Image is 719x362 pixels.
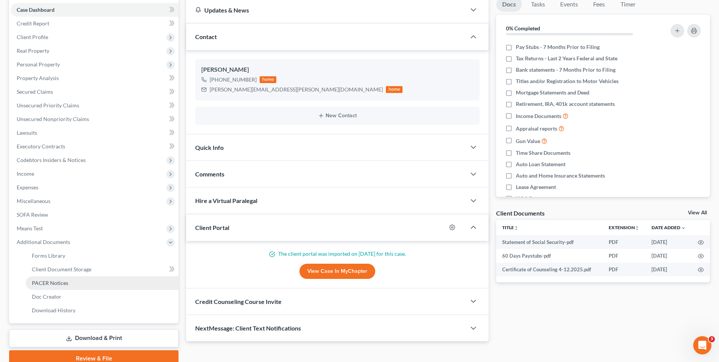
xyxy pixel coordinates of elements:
[516,183,556,191] span: Lease Agreement
[26,304,179,317] a: Download History
[11,140,179,153] a: Executory Contracts
[516,55,617,62] span: Tax Returns - Last 2 Years Federal and State
[195,224,229,231] span: Client Portal
[195,324,301,332] span: NextMessage: Client Text Notifications
[26,249,179,263] a: Forms Library
[299,264,375,279] a: View Case in MyChapter
[652,225,686,230] a: Date Added expand_more
[17,184,38,190] span: Expenses
[17,34,48,40] span: Client Profile
[17,61,60,68] span: Personal Property
[516,172,605,179] span: Auto and Home Insurance Statements
[17,20,49,27] span: Credit Report
[386,86,403,93] div: home
[11,17,179,30] a: Credit Report
[17,47,49,54] span: Real Property
[645,263,692,276] td: [DATE]
[516,161,565,168] span: Auto Loan Statement
[516,100,615,108] span: Retirement, IRA, 401k account statements
[11,99,179,112] a: Unsecured Priority Claims
[603,235,645,249] td: PDF
[11,71,179,85] a: Property Analysis
[17,88,53,95] span: Secured Claims
[516,137,540,145] span: Gun Value
[17,6,55,13] span: Case Dashboard
[516,112,561,120] span: Income Documents
[26,276,179,290] a: PACER Notices
[201,65,473,74] div: [PERSON_NAME]
[210,76,257,83] div: [PHONE_NUMBER]
[516,89,589,96] span: Mortgage Statements and Deed
[17,143,65,150] span: Executory Contracts
[32,252,65,259] span: Forms Library
[516,66,616,74] span: Bank statements - 7 Months Prior to Filing
[195,33,217,40] span: Contact
[26,263,179,276] a: Client Document Storage
[496,263,603,276] td: Certificate of Counseling 4-12.2025.pdf
[260,76,276,83] div: home
[516,77,619,85] span: Titles and/or Registration to Motor Vehicles
[17,129,37,136] span: Lawsuits
[609,225,639,230] a: Extensionunfold_more
[688,210,707,216] a: View All
[32,307,75,313] span: Download History
[516,195,553,202] span: HOA Statement
[17,170,34,177] span: Income
[11,85,179,99] a: Secured Claims
[17,75,59,81] span: Property Analysis
[32,280,68,286] span: PACER Notices
[11,3,179,17] a: Case Dashboard
[506,25,540,31] strong: 0% Completed
[709,336,715,342] span: 3
[210,86,383,93] div: [PERSON_NAME][EMAIL_ADDRESS][PERSON_NAME][DOMAIN_NAME]
[201,113,473,119] button: New Contact
[11,126,179,140] a: Lawsuits
[645,235,692,249] td: [DATE]
[11,112,179,126] a: Unsecured Nonpriority Claims
[516,125,557,132] span: Appraisal reports
[17,198,50,204] span: Miscellaneous
[17,239,70,245] span: Additional Documents
[195,144,224,151] span: Quick Info
[11,208,179,222] a: SOFA Review
[195,197,257,204] span: Hire a Virtual Paralegal
[195,170,224,178] span: Comments
[195,6,457,14] div: Updates & News
[681,226,686,230] i: expand_more
[17,102,79,109] span: Unsecured Priority Claims
[17,157,86,163] span: Codebtors Insiders & Notices
[502,225,518,230] a: Titleunfold_more
[603,249,645,263] td: PDF
[9,329,179,347] a: Download & Print
[17,225,43,231] span: Means Test
[26,290,179,304] a: Doc Creator
[603,263,645,276] td: PDF
[195,298,282,305] span: Credit Counseling Course Invite
[635,226,639,230] i: unfold_more
[496,249,603,263] td: 60 Days Paystubs-pdf
[516,149,570,157] span: Time Share Documents
[516,43,600,51] span: Pay Stubs - 7 Months Prior to Filing
[17,211,48,218] span: SOFA Review
[693,336,711,354] iframe: Intercom live chat
[32,266,91,272] span: Client Document Storage
[17,116,89,122] span: Unsecured Nonpriority Claims
[496,209,545,217] div: Client Documents
[645,249,692,263] td: [DATE]
[32,293,61,300] span: Doc Creator
[496,235,603,249] td: Statement of Social Security-pdf
[514,226,518,230] i: unfold_more
[195,250,479,258] p: The client portal was imported on [DATE] for this case.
